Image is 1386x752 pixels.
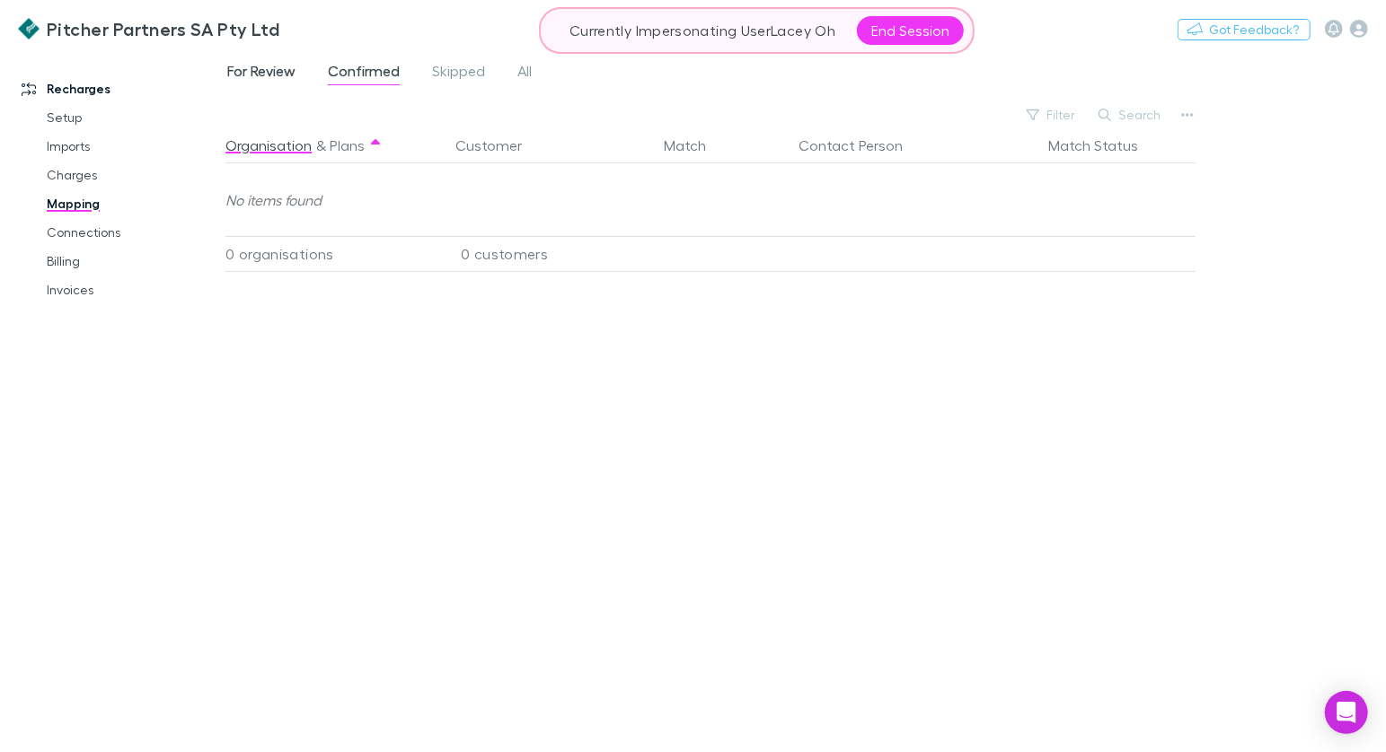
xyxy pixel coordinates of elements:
[1178,19,1311,40] button: Got Feedback?
[29,161,222,189] a: Charges
[455,127,543,163] button: Customer
[4,74,222,103] a: Recharges
[225,127,312,163] button: Organisation
[1048,127,1160,163] button: Match Status
[517,62,532,85] span: All
[1090,104,1171,126] button: Search
[330,127,365,163] button: Plans
[29,275,222,304] a: Invoices
[1325,691,1368,734] div: Open Intercom Messenger
[225,164,1186,236] div: No items found
[328,62,400,85] span: Confirmed
[227,62,296,85] span: For Review
[225,236,441,272] div: 0 organisations
[225,127,434,163] div: &
[47,18,279,39] h3: Pitcher Partners SA Pty Ltd
[18,18,40,39] img: Pitcher Partners SA Pty Ltd's Logo
[29,218,222,247] a: Connections
[857,16,964,45] button: End Session
[29,103,222,132] a: Setup
[441,236,657,272] div: 0 customers
[29,189,222,218] a: Mapping
[664,127,728,163] button: Match
[7,7,290,50] a: Pitcher Partners SA Pty Ltd
[1018,104,1086,126] button: Filter
[799,127,924,163] button: Contact Person
[569,20,835,41] p: Currently Impersonating User Lacey Oh
[432,62,485,85] span: Skipped
[29,247,222,275] a: Billing
[29,132,222,161] a: Imports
